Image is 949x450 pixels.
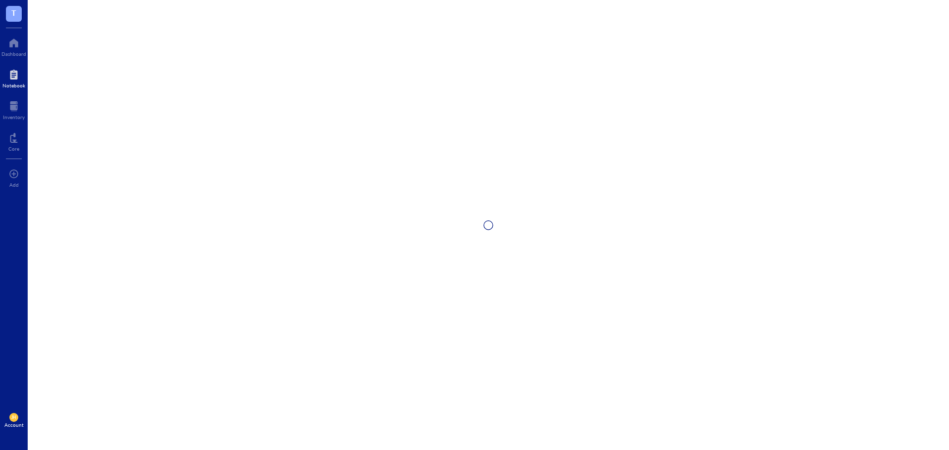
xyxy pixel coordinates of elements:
[8,146,19,152] div: Core
[4,422,24,428] div: Account
[3,98,25,120] a: Inventory
[1,35,26,57] a: Dashboard
[11,415,16,420] span: JH
[2,82,25,88] div: Notebook
[3,114,25,120] div: Inventory
[11,6,16,19] span: T
[8,130,19,152] a: Core
[2,67,25,88] a: Notebook
[9,182,19,188] div: Add
[1,51,26,57] div: Dashboard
